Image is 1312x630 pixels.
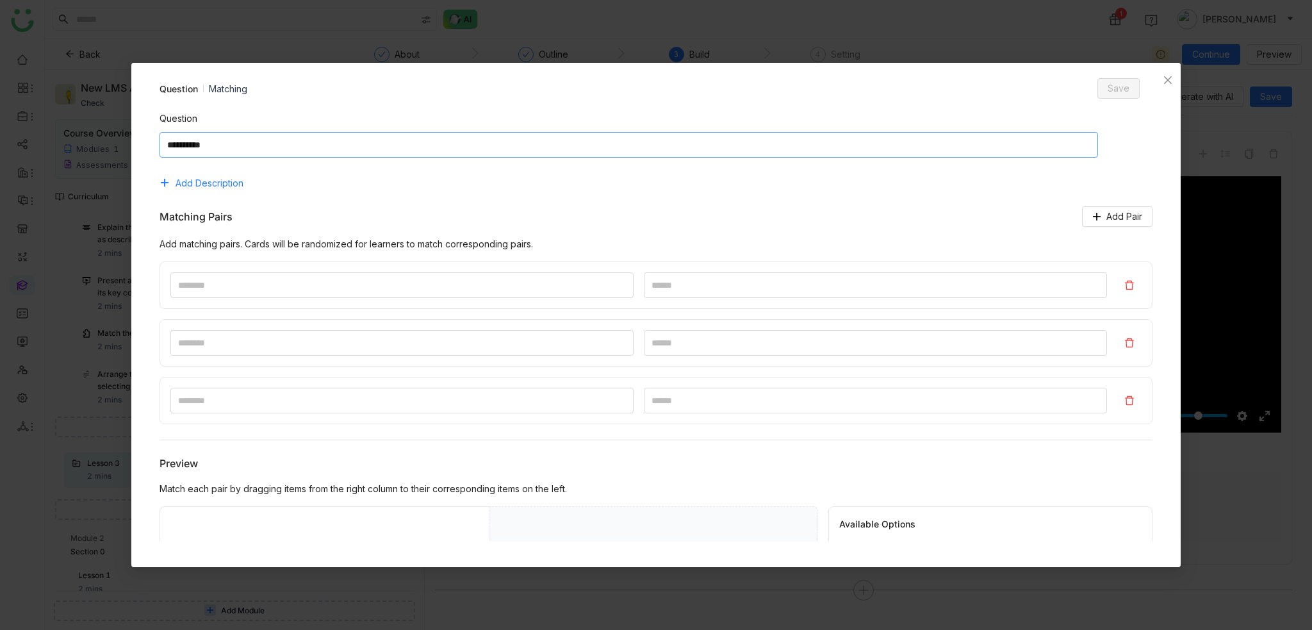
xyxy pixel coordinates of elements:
[160,173,254,194] button: Add Description
[160,237,1152,251] div: Add matching pairs. Cards will be randomized for learners to match corresponding pairs.
[160,112,1152,132] div: Question
[160,482,1152,496] div: Match each pair by dragging items from the right column to their corresponding items on the left.
[1155,63,1181,97] button: Close
[1097,78,1140,99] button: Save
[160,456,198,472] div: Preview
[1106,210,1142,224] span: Add Pair
[839,517,1142,531] div: Available Options
[160,82,198,95] div: Question
[176,176,243,190] span: Add Description
[209,82,247,95] div: Matching
[160,209,233,225] div: Matching Pairs
[1082,206,1152,227] button: Add Pair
